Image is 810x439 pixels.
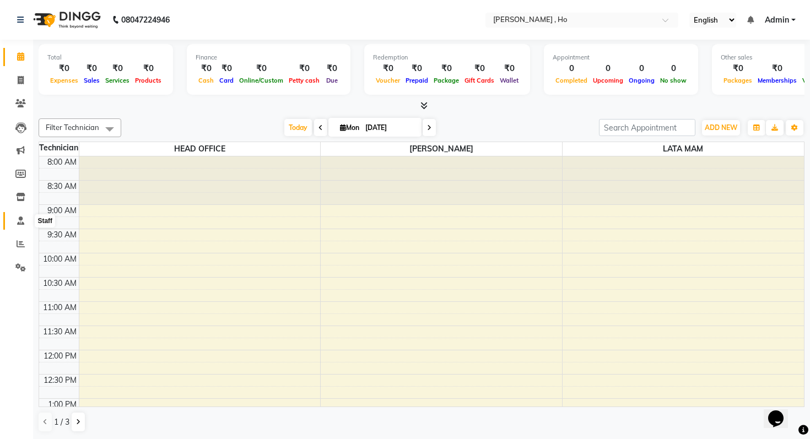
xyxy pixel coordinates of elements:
span: Petty cash [286,77,322,84]
div: 11:00 AM [41,302,79,313]
div: Total [47,53,164,62]
span: LATA MAM [563,142,804,156]
div: 8:30 AM [45,181,79,192]
div: 8:00 AM [45,156,79,168]
div: Technician [39,142,79,154]
span: No show [657,77,689,84]
span: Packages [721,77,755,84]
span: Package [431,77,462,84]
span: Mon [337,123,362,132]
div: 0 [553,62,590,75]
iframe: chat widget [764,395,799,428]
span: Products [132,77,164,84]
span: Cash [196,77,217,84]
div: ₹0 [236,62,286,75]
div: ₹0 [721,62,755,75]
span: Today [284,119,312,136]
span: [PERSON_NAME] [321,142,562,156]
span: Due [323,77,341,84]
span: Card [217,77,236,84]
div: ₹0 [755,62,800,75]
img: logo [28,4,104,35]
span: Admin [765,14,789,26]
span: ADD NEW [705,123,737,132]
input: 2025-09-01 [362,120,417,136]
div: 10:30 AM [41,278,79,289]
div: 11:30 AM [41,326,79,338]
div: ₹0 [322,62,342,75]
div: 1:00 PM [46,399,79,410]
div: 12:00 PM [41,350,79,362]
span: Upcoming [590,77,626,84]
span: Online/Custom [236,77,286,84]
div: ₹0 [497,62,521,75]
div: ₹0 [403,62,431,75]
div: 0 [590,62,626,75]
div: ₹0 [286,62,322,75]
div: ₹0 [217,62,236,75]
span: Expenses [47,77,81,84]
div: Appointment [553,53,689,62]
span: Wallet [497,77,521,84]
button: ADD NEW [702,120,740,136]
span: Filter Technician [46,123,99,132]
div: 0 [657,62,689,75]
div: ₹0 [81,62,102,75]
span: Voucher [373,77,403,84]
span: Memberships [755,77,800,84]
b: 08047224946 [121,4,170,35]
input: Search Appointment [599,119,695,136]
div: ₹0 [431,62,462,75]
span: Services [102,77,132,84]
span: Prepaid [403,77,431,84]
span: 1 / 3 [54,416,69,428]
span: Gift Cards [462,77,497,84]
span: Ongoing [626,77,657,84]
div: Redemption [373,53,521,62]
div: ₹0 [196,62,217,75]
div: 0 [626,62,657,75]
span: Completed [553,77,590,84]
div: 12:30 PM [41,375,79,386]
div: 9:00 AM [45,205,79,216]
div: Finance [196,53,342,62]
div: Staff [35,214,55,227]
span: Sales [81,77,102,84]
div: ₹0 [373,62,403,75]
div: 9:30 AM [45,229,79,241]
div: 10:00 AM [41,253,79,265]
span: HEAD OFFICE [79,142,321,156]
div: ₹0 [462,62,497,75]
div: ₹0 [102,62,132,75]
div: ₹0 [47,62,81,75]
div: ₹0 [132,62,164,75]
